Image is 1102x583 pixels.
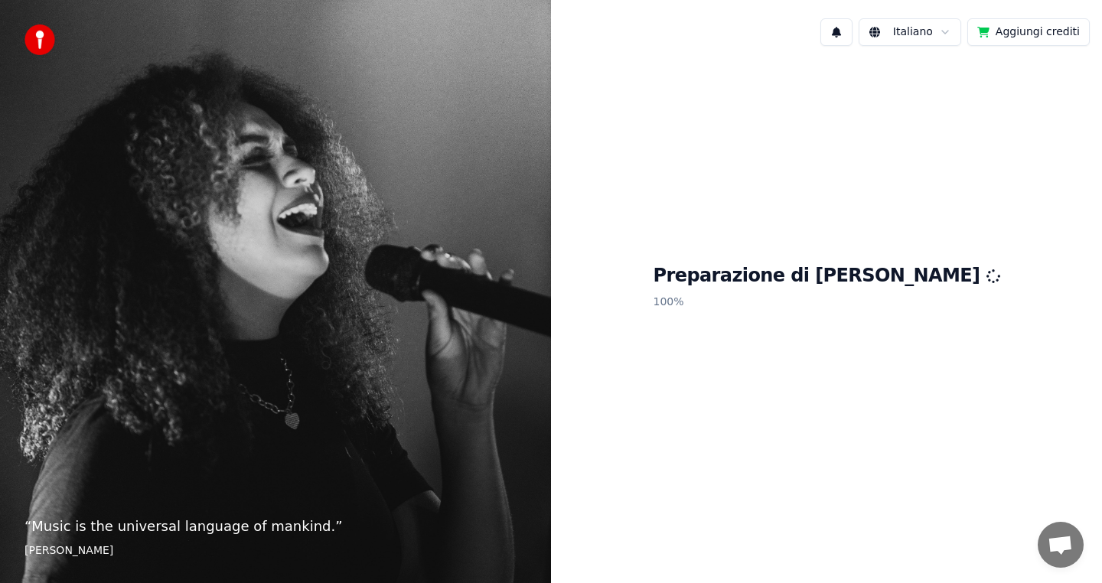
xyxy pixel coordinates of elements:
[24,24,55,55] img: youka
[654,264,1000,288] h1: Preparazione di [PERSON_NAME]
[1038,522,1084,568] div: Aprire la chat
[24,543,527,559] footer: [PERSON_NAME]
[967,18,1090,46] button: Aggiungi crediti
[654,288,1000,316] p: 100 %
[24,516,527,537] p: “ Music is the universal language of mankind. ”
